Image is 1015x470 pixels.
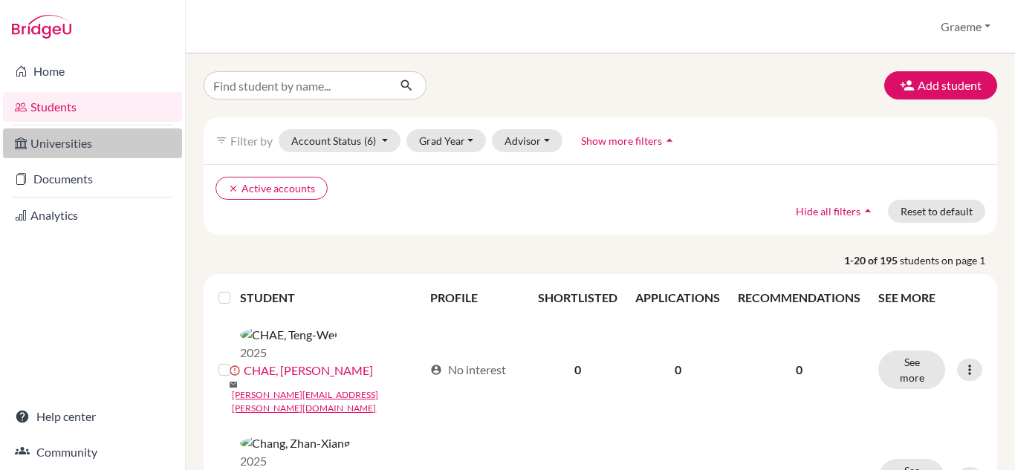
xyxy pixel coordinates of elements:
a: Students [3,92,182,122]
img: CHAE, Teng-Wei [240,326,337,344]
i: arrow_drop_up [860,203,875,218]
a: CHAE, [PERSON_NAME] [244,362,373,379]
th: APPLICATIONS [626,280,729,316]
td: 0 [626,316,729,424]
button: Reset to default [888,200,985,223]
button: Show more filtersarrow_drop_up [568,129,690,152]
a: Analytics [3,200,182,230]
span: account_circle [430,364,442,376]
a: Home [3,56,182,86]
a: Universities [3,128,182,158]
div: No interest [430,361,506,379]
i: clear [228,183,239,194]
button: Graeme [934,13,997,41]
a: Documents [3,164,182,194]
span: error_outline [229,365,244,376]
button: Grad Year [406,129,487,152]
a: Community [3,437,182,467]
span: Hide all filters [796,205,860,218]
span: students on page 1 [900,252,997,268]
p: 2025 [240,452,350,470]
button: Add student [884,71,997,99]
input: Find student by name... [204,71,388,99]
img: Chang, Zhan-Xiang [240,434,350,452]
span: (6) [364,134,376,147]
p: 0 [738,361,860,379]
i: arrow_drop_up [662,133,677,148]
button: See more [878,350,945,389]
span: Show more filters [581,134,662,147]
th: SHORTLISTED [529,280,626,316]
td: 0 [529,316,626,424]
button: clearActive accounts [215,177,328,200]
th: PROFILE [421,280,529,316]
a: Help center [3,402,182,431]
th: RECOMMENDATIONS [729,280,869,316]
i: filter_list [215,134,227,146]
a: [PERSON_NAME][EMAIL_ADDRESS][PERSON_NAME][DOMAIN_NAME] [232,388,424,415]
img: Bridge-U [12,15,71,39]
button: Account Status(6) [279,129,401,152]
strong: 1-20 of 195 [844,252,900,268]
p: 2025 [240,344,337,362]
th: SEE MORE [869,280,991,316]
button: Hide all filtersarrow_drop_up [783,200,888,223]
span: Filter by [230,134,273,148]
button: Advisor [492,129,562,152]
span: mail [229,380,238,389]
th: STUDENT [240,280,421,316]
